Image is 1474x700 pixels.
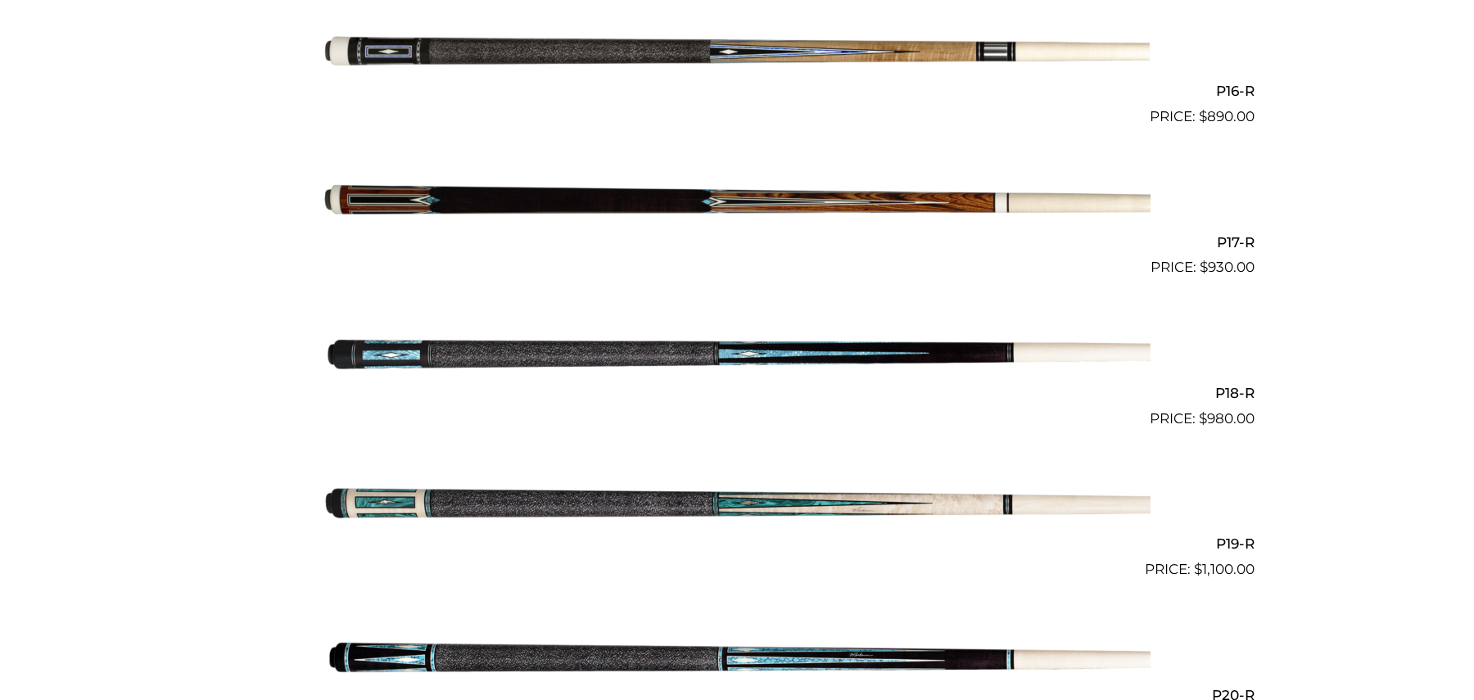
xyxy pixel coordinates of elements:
[1200,259,1255,275] bdi: 930.00
[219,76,1255,106] h2: P16-R
[1199,108,1207,124] span: $
[1194,561,1202,577] span: $
[323,134,1151,272] img: P17-R
[219,134,1255,278] a: P17-R $930.00
[1199,410,1255,427] bdi: 980.00
[219,529,1255,559] h2: P19-R
[1199,108,1255,124] bdi: 890.00
[219,285,1255,429] a: P18-R $980.00
[219,377,1255,408] h2: P18-R
[219,227,1255,257] h2: P17-R
[1199,410,1207,427] span: $
[1194,561,1255,577] bdi: 1,100.00
[219,436,1255,580] a: P19-R $1,100.00
[323,285,1151,422] img: P18-R
[323,436,1151,574] img: P19-R
[1200,259,1208,275] span: $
